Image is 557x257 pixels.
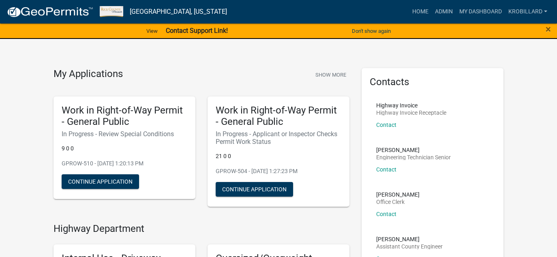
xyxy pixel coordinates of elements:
a: View [143,24,161,38]
p: [PERSON_NAME] [376,192,420,197]
span: × [546,24,551,35]
a: My Dashboard [456,4,505,19]
p: [PERSON_NAME] [376,147,451,153]
h5: Contacts [370,76,495,88]
strong: Contact Support Link! [166,27,228,34]
button: Continue Application [62,174,139,189]
button: Close [546,24,551,34]
h4: Highway Department [54,223,349,235]
p: 21 0 0 [216,152,341,161]
h6: In Progress - Review Special Conditions [62,130,187,138]
a: [GEOGRAPHIC_DATA], [US_STATE] [130,5,227,19]
a: Contact [376,122,396,128]
button: Don't show again [349,24,394,38]
p: [PERSON_NAME] [376,236,443,242]
button: Continue Application [216,182,293,197]
img: Rice County, Minnesota [100,6,123,17]
h4: My Applications [54,68,123,80]
p: 9 0 0 [62,144,187,153]
p: Office Clerk [376,199,420,205]
p: Engineering Technician Senior [376,154,451,160]
a: krobillard [505,4,551,19]
a: Contact [376,166,396,173]
a: Contact [376,211,396,217]
p: Highway Invoice [376,103,446,108]
p: Assistant County Engineer [376,244,443,249]
a: Home [409,4,432,19]
h6: In Progress - Applicant or Inspector Checks Permit Work Status [216,130,341,146]
button: Show More [312,68,349,81]
p: GPROW-510 - [DATE] 1:20:13 PM [62,159,187,168]
h5: Work in Right-of-Way Permit - General Public [216,105,341,128]
h5: Work in Right-of-Way Permit - General Public [62,105,187,128]
p: GPROW-504 - [DATE] 1:27:23 PM [216,167,341,176]
p: Highway Invoice Receptacle [376,110,446,116]
a: Admin [432,4,456,19]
